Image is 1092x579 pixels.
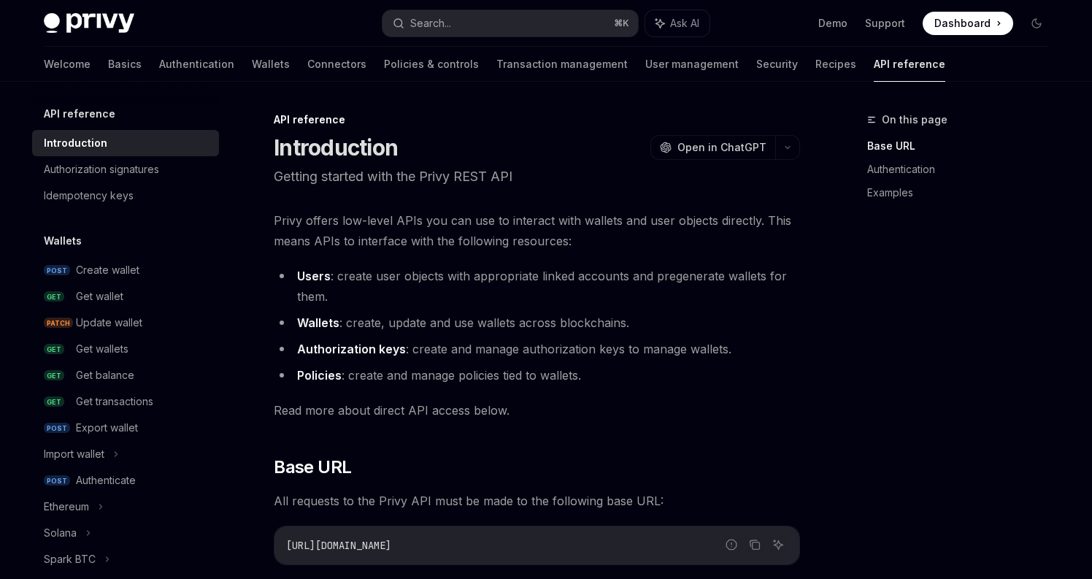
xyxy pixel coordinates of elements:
span: [URL][DOMAIN_NAME] [286,539,391,552]
div: API reference [274,112,800,127]
a: Support [865,16,905,31]
a: Security [756,47,798,82]
strong: Wallets [297,315,339,330]
a: POSTAuthenticate [32,467,219,494]
a: Connectors [307,47,366,82]
a: POSTExport wallet [32,415,219,441]
button: Report incorrect code [722,535,741,554]
strong: Users [297,269,331,283]
a: GETGet transactions [32,388,219,415]
a: GETGet balance [32,362,219,388]
a: API reference [874,47,945,82]
span: GET [44,370,64,381]
div: Spark BTC [44,551,96,568]
span: Read more about direct API access below. [274,400,800,421]
span: POST [44,265,70,276]
div: Search... [410,15,451,32]
div: Get balance [76,367,134,384]
li: : create and manage policies tied to wallets. [274,365,800,386]
a: Authentication [867,158,1060,181]
div: Get transactions [76,393,153,410]
button: Toggle dark mode [1025,12,1048,35]
span: Open in ChatGPT [677,140,766,155]
li: : create and manage authorization keys to manage wallets. [274,339,800,359]
h5: API reference [44,105,115,123]
a: GETGet wallet [32,283,219,310]
a: Authorization signatures [32,156,219,183]
div: Authenticate [76,472,136,489]
div: Authorization signatures [44,161,159,178]
button: Ask AI [769,535,788,554]
span: ⌘ K [614,18,629,29]
a: Idempotency keys [32,183,219,209]
a: Examples [867,181,1060,204]
h1: Introduction [274,134,398,161]
p: Getting started with the Privy REST API [274,166,800,187]
a: Base URL [867,134,1060,158]
li: : create user objects with appropriate linked accounts and pregenerate wallets for them. [274,266,800,307]
div: Introduction [44,134,107,152]
a: User management [645,47,739,82]
a: Authentication [159,47,234,82]
div: Get wallets [76,340,128,358]
span: GET [44,396,64,407]
img: dark logo [44,13,134,34]
span: PATCH [44,318,73,329]
div: Idempotency keys [44,187,134,204]
strong: Policies [297,368,342,383]
a: POSTCreate wallet [32,257,219,283]
a: Policies & controls [384,47,479,82]
span: POST [44,423,70,434]
strong: Authorization keys [297,342,406,356]
a: Introduction [32,130,219,156]
span: All requests to the Privy API must be made to the following base URL: [274,491,800,511]
span: Dashboard [934,16,991,31]
a: Basics [108,47,142,82]
span: Privy offers low-level APIs you can use to interact with wallets and user objects directly. This ... [274,210,800,251]
a: Wallets [252,47,290,82]
span: Ask AI [670,16,699,31]
div: Get wallet [76,288,123,305]
div: Solana [44,524,77,542]
button: Search...⌘K [382,10,638,37]
span: GET [44,344,64,355]
div: Import wallet [44,445,104,463]
a: Recipes [815,47,856,82]
div: Update wallet [76,314,142,331]
div: Export wallet [76,419,138,437]
a: PATCHUpdate wallet [32,310,219,336]
div: Create wallet [76,261,139,279]
span: Base URL [274,456,351,479]
button: Ask AI [645,10,710,37]
div: Ethereum [44,498,89,515]
a: Dashboard [923,12,1013,35]
a: Transaction management [496,47,628,82]
a: Welcome [44,47,91,82]
button: Copy the contents from the code block [745,535,764,554]
li: : create, update and use wallets across blockchains. [274,312,800,333]
button: Open in ChatGPT [650,135,775,160]
span: On this page [882,111,947,129]
span: POST [44,475,70,486]
a: Demo [818,16,847,31]
a: GETGet wallets [32,336,219,362]
h5: Wallets [44,232,82,250]
span: GET [44,291,64,302]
